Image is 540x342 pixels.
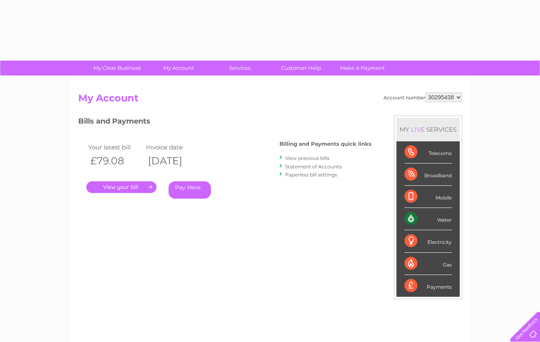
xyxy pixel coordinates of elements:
[396,118,460,141] div: MY SERVICES
[144,142,202,153] td: Invoice date
[84,61,150,76] a: My Clear Business
[86,181,156,193] a: .
[78,115,371,130] h3: Bills and Payments
[404,141,452,164] div: Telecoms
[285,172,337,178] a: Paperless bill settings
[329,61,396,76] a: Make A Payment
[404,253,452,275] div: Gas
[169,181,211,199] a: Pay Here
[285,164,342,170] a: Statement of Accounts
[384,92,462,102] div: Account number
[404,186,452,208] div: Mobile
[86,142,144,153] td: Your latest bill
[285,155,329,161] a: View previous bills
[78,92,462,108] h2: My Account
[404,164,452,186] div: Broadband
[404,208,452,230] div: Water
[206,61,273,76] a: Services
[409,126,426,133] div: LIVE
[279,141,371,147] h4: Billing and Payments quick links
[404,275,452,297] div: Payments
[86,153,144,169] th: £79.08
[268,61,334,76] a: Customer Help
[145,61,212,76] a: My Account
[404,230,452,252] div: Electricity
[144,153,202,169] th: [DATE]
